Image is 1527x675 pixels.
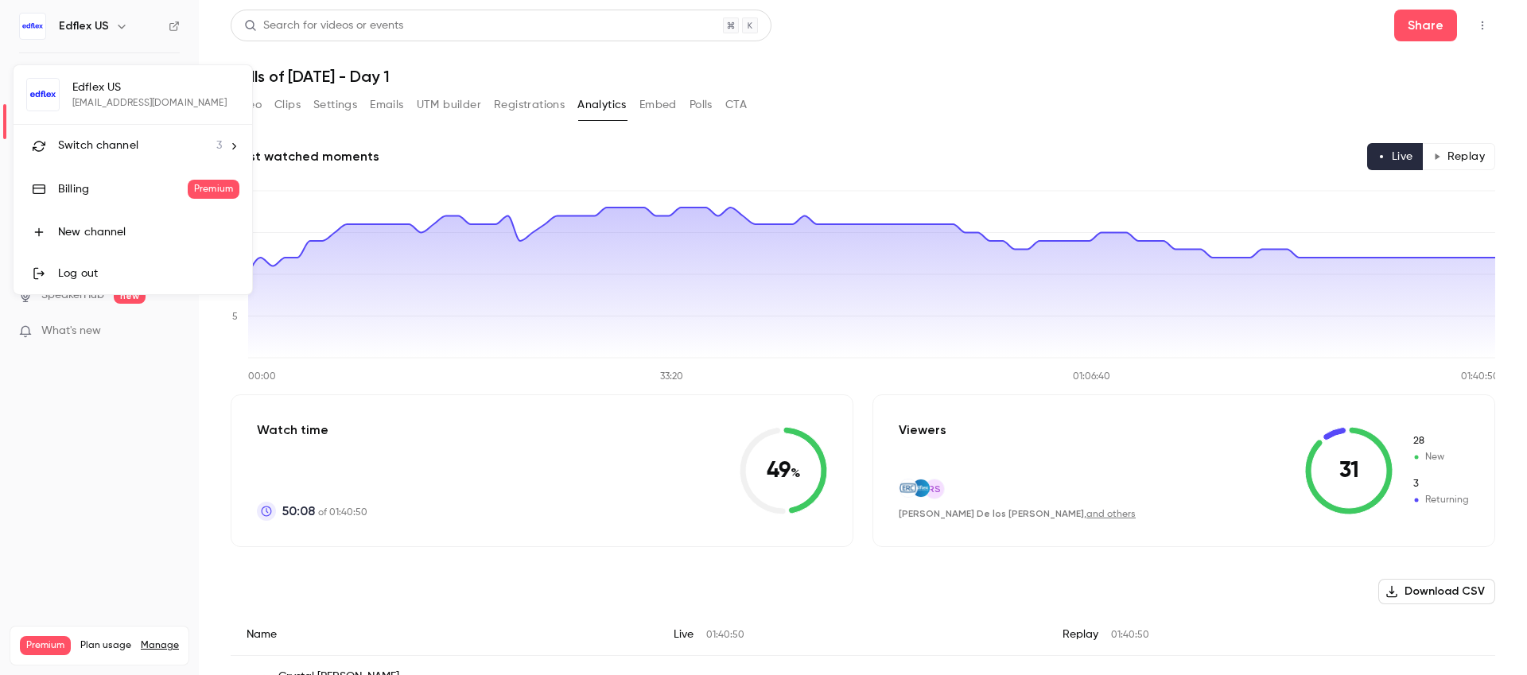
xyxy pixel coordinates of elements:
span: 3 [216,138,222,154]
span: Premium [188,180,239,199]
div: Log out [58,266,239,281]
div: Billing [58,181,188,197]
span: Switch channel [58,138,138,154]
div: New channel [58,224,239,240]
